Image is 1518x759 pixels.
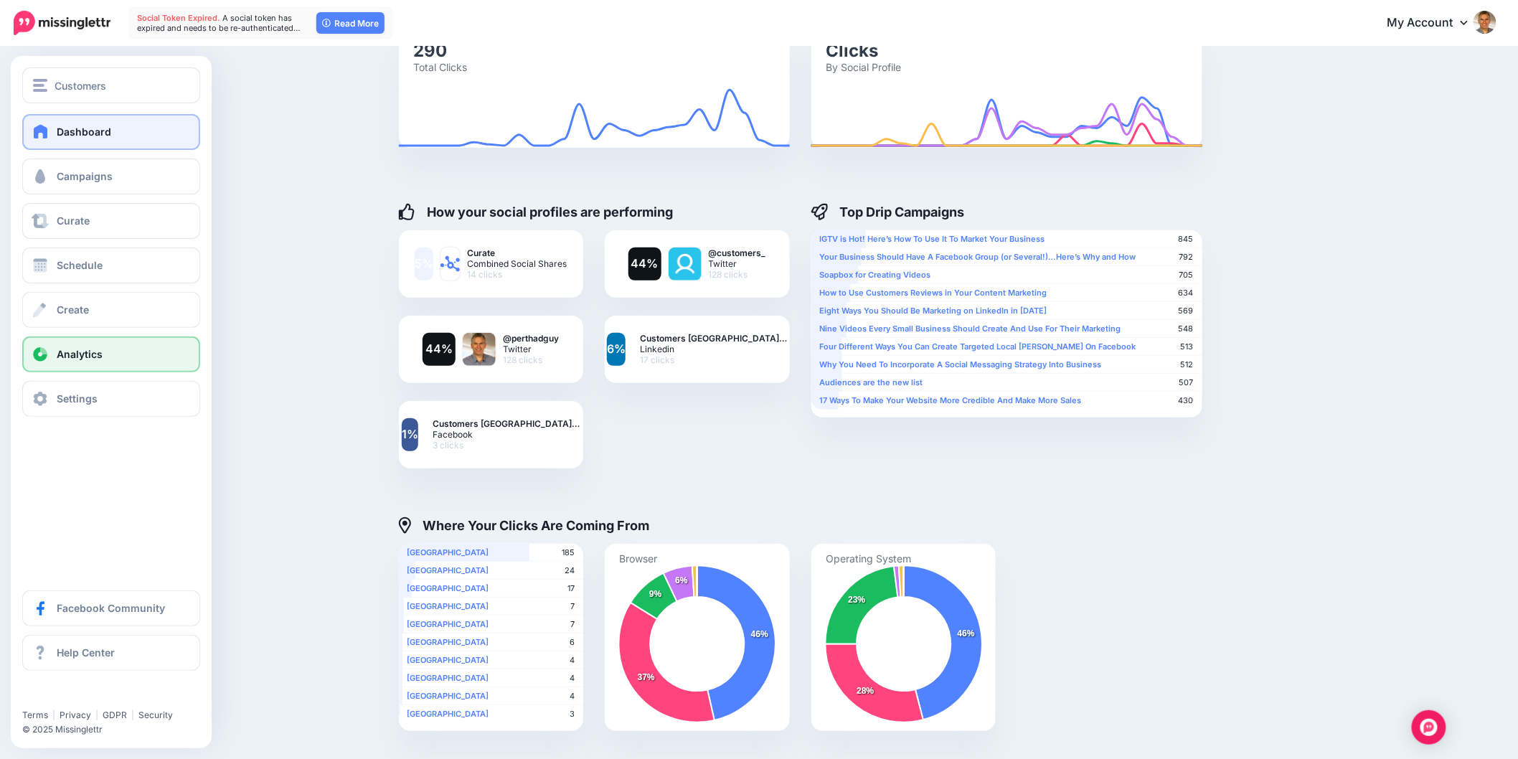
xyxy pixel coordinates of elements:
[60,709,91,720] a: Privacy
[415,247,433,280] a: 5%
[467,247,567,258] b: Curate
[407,709,489,719] b: [GEOGRAPHIC_DATA]
[826,40,878,61] text: Clicks
[503,333,559,344] b: @perthadguy
[820,306,1047,316] b: Eight Ways You Should Be Marketing on LinkedIn in [DATE]
[137,13,301,33] span: A social token has expired and needs to be re-authenticated…
[407,619,489,629] b: [GEOGRAPHIC_DATA]
[640,354,787,365] span: 17 clicks
[131,709,134,720] span: |
[22,203,200,239] a: Curate
[709,247,766,258] b: @customers_
[22,159,200,194] a: Campaigns
[57,348,103,360] span: Analytics
[423,333,456,366] a: 44%
[607,333,626,366] a: 6%
[503,354,559,365] span: 128 clicks
[399,517,650,534] h4: Where Your Clicks Are Coming From
[826,552,911,565] text: Operating System
[640,344,787,354] span: Linkedin
[1179,252,1194,263] span: 792
[820,377,923,387] b: Audiences are the new list
[467,269,567,280] span: 14 clicks
[55,77,106,94] span: Customers
[14,11,110,35] img: Missinglettr
[1373,6,1496,41] a: My Account
[22,709,48,720] a: Terms
[57,646,115,659] span: Help Center
[402,418,418,451] a: 1%
[570,691,575,702] span: 4
[52,709,55,720] span: |
[57,170,113,182] span: Campaigns
[463,333,496,366] img: QMPMUiDd-8496.jpeg
[820,341,1136,352] b: Four Different Ways You Can Create Targeted Local [PERSON_NAME] On Facebook
[57,303,89,316] span: Create
[137,13,220,23] span: Social Token Expired.
[407,547,489,557] b: [GEOGRAPHIC_DATA]
[570,601,575,612] span: 7
[433,440,580,451] span: 3 clicks
[103,709,127,720] a: GDPR
[407,601,489,611] b: [GEOGRAPHIC_DATA]
[570,673,575,684] span: 4
[22,722,209,737] li: © 2025 Missinglettr
[1179,306,1194,316] span: 569
[669,247,702,280] img: fDlI_8P1-40701.jpg
[22,689,131,703] iframe: Twitter Follow Button
[1412,710,1446,745] div: Open Intercom Messenger
[619,552,657,565] text: Browser
[820,324,1121,334] b: Nine Videos Every Small Business Should Create And Use For Their Marketing
[820,234,1045,244] b: IGTV is Hot! Here’s How To Use It To Market Your Business
[709,269,766,280] span: 128 clicks
[1181,359,1194,370] span: 512
[33,79,47,92] img: menu.png
[22,635,200,671] a: Help Center
[22,114,200,150] a: Dashboard
[567,583,575,594] span: 17
[640,333,787,344] b: Customers [GEOGRAPHIC_DATA]…
[503,344,559,354] span: Twitter
[22,292,200,328] a: Create
[138,709,173,720] a: Security
[433,429,580,440] span: Facebook
[413,61,467,73] text: Total Clicks
[407,583,489,593] b: [GEOGRAPHIC_DATA]
[407,673,489,683] b: [GEOGRAPHIC_DATA]
[407,565,489,575] b: [GEOGRAPHIC_DATA]
[22,336,200,372] a: Analytics
[22,67,200,103] button: Customers
[22,590,200,626] a: Facebook Community
[1181,341,1194,352] span: 513
[570,637,575,648] span: 6
[57,214,90,227] span: Curate
[413,40,447,61] text: 290
[1179,288,1194,298] span: 634
[709,258,766,269] span: Twitter
[1179,395,1194,406] span: 430
[407,655,489,665] b: [GEOGRAPHIC_DATA]
[820,395,1082,405] b: 17 Ways To Make Your Website More Credible And Make More Sales
[433,418,580,429] b: Customers [GEOGRAPHIC_DATA]…
[811,204,965,221] h4: Top Drip Campaigns
[826,61,901,73] text: By Social Profile
[820,359,1102,369] b: Why You Need To Incorporate A Social Messaging Strategy Into Business
[628,247,661,280] a: 44%
[820,270,931,280] b: Soapbox for Creating Videos
[316,12,385,34] a: Read More
[57,259,103,271] span: Schedule
[1179,324,1194,334] span: 548
[565,565,575,576] span: 24
[57,392,98,405] span: Settings
[562,547,575,558] span: 185
[22,247,200,283] a: Schedule
[407,691,489,701] b: [GEOGRAPHIC_DATA]
[820,288,1047,298] b: How to Use Customers Reviews in Your Content Marketing
[407,637,489,647] b: [GEOGRAPHIC_DATA]
[399,204,674,221] h4: How your social profiles are performing
[22,381,200,417] a: Settings
[570,709,575,720] span: 3
[1179,234,1194,245] span: 845
[820,252,1136,262] b: Your Business Should Have A Facebook Group (or Several!)…Here’s Why and How
[1179,377,1194,388] span: 507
